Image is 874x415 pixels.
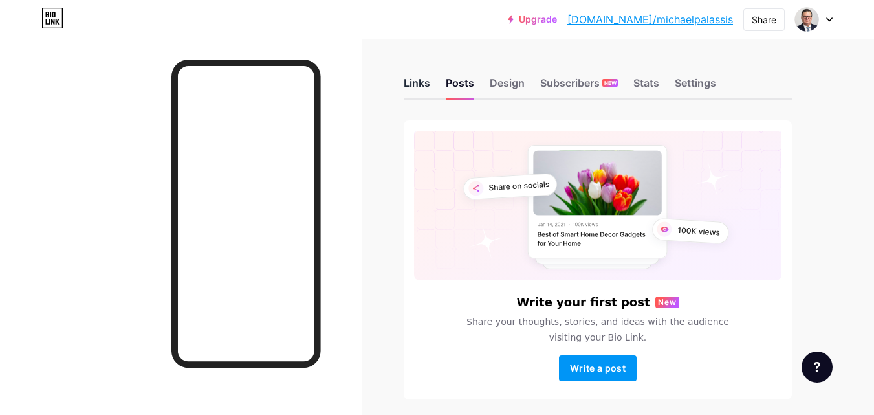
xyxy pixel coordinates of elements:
a: Upgrade [508,14,557,25]
span: NEW [604,79,617,87]
span: New [658,297,677,308]
img: michaelpalassis [794,7,819,32]
div: Stats [633,75,659,98]
span: Share your thoughts, stories, and ideas with the audience visiting your Bio Link. [451,314,745,345]
a: [DOMAIN_NAME]/michaelpalassis [567,12,733,27]
div: Share [752,13,776,27]
h6: Write your first post [516,296,650,309]
div: Design [490,75,525,98]
span: Write a post [570,363,626,374]
div: Subscribers [540,75,618,98]
button: Write a post [559,355,637,381]
div: Links [404,75,430,98]
div: Posts [446,75,474,98]
div: Settings [675,75,716,98]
